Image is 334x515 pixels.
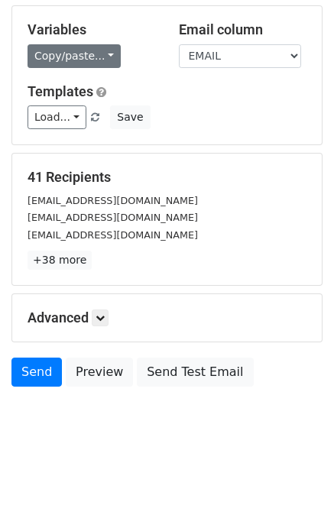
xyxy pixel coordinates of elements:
[28,44,121,68] a: Copy/paste...
[28,229,198,241] small: [EMAIL_ADDRESS][DOMAIN_NAME]
[28,251,92,270] a: +38 more
[28,21,156,38] h5: Variables
[28,83,93,99] a: Templates
[258,442,334,515] iframe: Chat Widget
[110,105,150,129] button: Save
[28,105,86,129] a: Load...
[28,309,306,326] h5: Advanced
[137,358,253,387] a: Send Test Email
[28,212,198,223] small: [EMAIL_ADDRESS][DOMAIN_NAME]
[11,358,62,387] a: Send
[258,442,334,515] div: Widget Obrolan
[66,358,133,387] a: Preview
[28,169,306,186] h5: 41 Recipients
[28,195,198,206] small: [EMAIL_ADDRESS][DOMAIN_NAME]
[179,21,307,38] h5: Email column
